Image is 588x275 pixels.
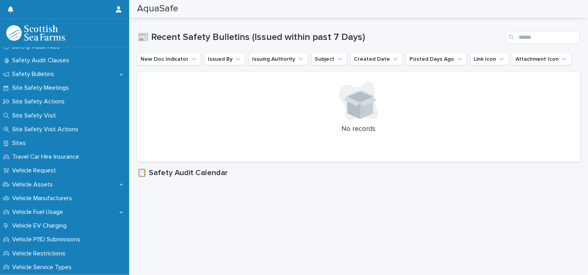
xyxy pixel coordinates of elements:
[9,222,73,230] p: Vehicle EV Charging
[9,139,32,147] p: Sites
[6,25,65,41] img: bPIBxiqnSb2ggTQWdOVV
[512,53,572,65] button: Attachment Icon
[204,53,245,65] button: Issued By
[9,250,72,257] p: Vehicle Restrictions
[146,125,571,134] p: No records
[9,153,85,161] p: Travel Car Hire Insurance
[9,264,78,271] p: Vehicle Service Types
[350,53,403,65] button: Created Date
[9,98,71,105] p: Site Safety Actions
[137,53,201,65] button: New Doc Indicator
[9,208,69,216] p: Vehicle Fuel Usage
[9,236,87,243] p: Vehicle P11D Submissions
[9,57,76,64] p: Safety Audit Clauses
[506,31,580,43] input: Search
[406,53,467,65] button: Posted Days Ago
[137,168,580,177] h1: 📋 Safety Audit Calendar
[9,84,75,92] p: Site Safety Meetings
[9,167,62,174] p: Vehicle Request
[9,181,59,188] p: Vehicle Assets
[249,53,308,65] button: Issuing Authority
[311,53,347,65] button: Subject
[9,195,78,202] p: Vehicle Manufacturers
[9,126,85,133] p: Site Safety Visit Actions
[9,71,60,78] p: Safety Bulletins
[137,3,178,14] h2: AquaSafe
[137,32,503,43] h1: 📰 Recent Safety Bulletins (Issued within past 7 Days)
[470,53,509,65] button: Link Icon
[9,112,62,119] p: Site Safety Visit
